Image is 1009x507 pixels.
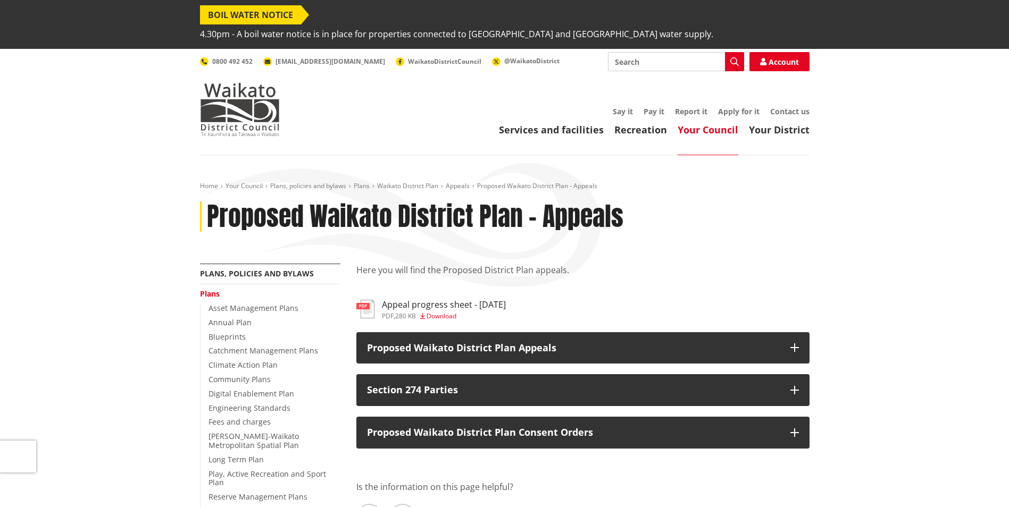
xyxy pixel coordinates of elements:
[209,374,271,384] a: Community Plans
[377,181,438,190] a: Waikato District Plan
[200,181,218,190] a: Home
[749,52,810,71] a: Account
[382,313,506,319] div: ,
[356,300,506,319] a: Appeal progress sheet - [DATE] pdf,280 KB Download
[770,106,810,116] a: Contact us
[200,5,301,24] span: BOIL WATER NOTICE
[395,311,416,320] span: 280 KB
[200,83,280,136] img: Waikato District Council - Te Kaunihera aa Takiwaa o Waikato
[212,57,253,66] span: 0800 492 452
[209,417,271,427] a: Fees and charges
[356,417,810,449] button: Proposed Waikato District Plan Consent Orders
[356,300,374,318] img: document-pdf.svg
[200,182,810,191] nav: breadcrumb
[209,317,252,327] a: Annual Plan
[209,360,278,370] a: Climate Action Plan
[396,57,481,66] a: WaikatoDistrictCouncil
[200,24,713,44] span: 4.30pm - A boil water notice is in place for properties connected to [GEOGRAPHIC_DATA] and [GEOGR...
[207,201,623,232] h1: Proposed Waikato District Plan - Appeals
[209,332,246,342] a: Blueprints
[356,480,810,493] p: Is the information on this page helpful?
[209,345,318,356] a: Catchment Management Plans
[354,181,370,190] a: Plans
[270,181,346,190] a: Plans, policies and bylaws
[608,52,744,71] input: Search input
[427,311,456,320] span: Download
[209,469,326,488] a: Play, Active Recreation and Sport Plan
[614,123,667,136] a: Recreation
[678,123,738,136] a: Your Council
[749,123,810,136] a: Your District
[209,431,299,450] a: [PERSON_NAME]-Waikato Metropolitan Spatial Plan
[209,454,264,464] a: Long Term Plan
[446,181,470,190] a: Appeals
[644,106,664,116] a: Pay it
[382,311,394,320] span: pdf
[356,332,810,364] button: Proposed Waikato District Plan Appeals
[613,106,633,116] a: Say it
[367,427,780,438] p: Proposed Waikato District Plan Consent Orders
[504,56,560,65] span: @WaikatoDistrict
[276,57,385,66] span: [EMAIL_ADDRESS][DOMAIN_NAME]
[209,303,298,313] a: Asset Management Plans
[226,181,263,190] a: Your Council
[200,57,253,66] a: 0800 492 452
[477,181,597,190] span: Proposed Waikato District Plan - Appeals
[367,343,780,353] p: Proposed Waikato District Plan Appeals
[356,374,810,406] button: Section 274 Parties
[382,300,506,310] h3: Appeal progress sheet - [DATE]
[499,123,604,136] a: Services and facilities
[200,289,220,299] a: Plans
[367,385,780,395] p: Section 274 Parties
[209,403,290,413] a: Engineering Standards
[675,106,707,116] a: Report it
[408,57,481,66] span: WaikatoDistrictCouncil
[200,268,314,278] a: Plans, policies and bylaws
[263,57,385,66] a: [EMAIL_ADDRESS][DOMAIN_NAME]
[492,56,560,65] a: @WaikatoDistrict
[209,492,307,502] a: Reserve Management Plans
[356,264,810,289] p: Here you will find the Proposed District Plan appeals.
[209,388,294,399] a: Digital Enablement Plan
[718,106,760,116] a: Apply for it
